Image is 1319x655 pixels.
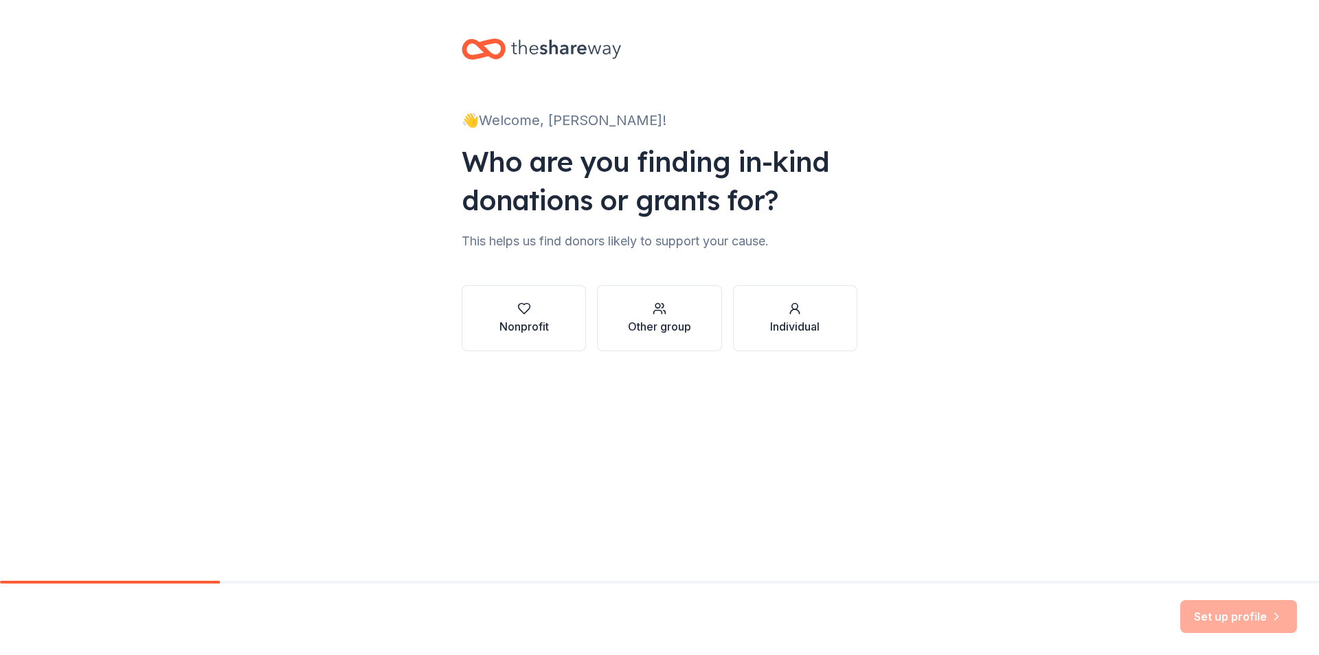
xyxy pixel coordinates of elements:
[462,285,586,351] button: Nonprofit
[462,142,857,219] div: Who are you finding in-kind donations or grants for?
[597,285,721,351] button: Other group
[628,318,691,335] div: Other group
[499,318,549,335] div: Nonprofit
[462,230,857,252] div: This helps us find donors likely to support your cause.
[462,109,857,131] div: 👋 Welcome, [PERSON_NAME]!
[770,318,820,335] div: Individual
[733,285,857,351] button: Individual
